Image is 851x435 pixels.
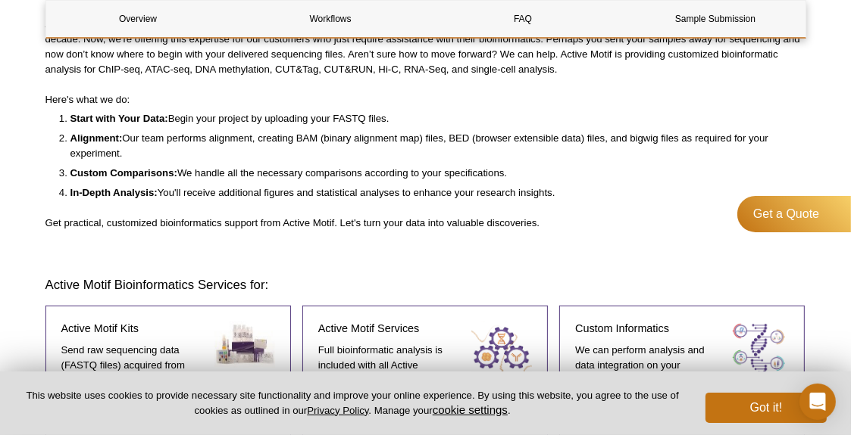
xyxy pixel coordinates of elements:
strong: Alignment: [70,132,123,144]
p: At Active Motif, our team of bioinformatic scientists has been providing premium bioinformatic an... [45,17,806,77]
a: Sample Submission [624,1,808,37]
h3: Active Motif Bioinformatics Services for: [45,276,806,294]
p: Here's what we do: [45,92,806,107]
a: FAQ [431,1,615,37]
img: Custom Services [732,322,785,399]
li: Begin your project by uploading your FASTQ files. [70,111,791,126]
div: Open Intercom Messenger [799,384,836,420]
p: Full bioinformatic analysis is included with all Active Motif . [318,343,460,388]
a: Workflows [239,1,423,37]
a: Privacy Policy [307,405,368,416]
img: Epigenetic Services [471,322,532,372]
h4: Active Motif Kits [61,322,203,335]
strong: Custom Comparisons: [70,167,177,179]
p: Send raw sequencing data (FASTQ files) acquired from our , , , or . [61,343,203,403]
a: Get a Quote [737,196,851,232]
a: Overview [46,1,230,37]
li: You'll receive additional figures and statistical analyses to enhance your research insights. [70,185,791,200]
button: cookie settings [433,403,508,416]
p: This website uses cookies to provide necessary site functionality and improve your online experie... [24,389,680,418]
li: Our team performs alignment, creating BAM (binary alignment map) files, BED (browser extensible d... [70,131,791,161]
img: Active Motif Kit [214,322,275,368]
h4: Custom Informatics [575,322,717,335]
button: Got it! [706,393,827,423]
h4: Active Motif Services [318,322,460,335]
strong: Start with Your Data: [70,113,168,124]
strong: In-Depth Analysis: [70,187,158,198]
p: Get practical, customized bioinformatics support from Active Motif. Let's turn your data into val... [45,216,806,231]
li: We handle all the necessary comparisons according to your specifications. [70,166,791,181]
